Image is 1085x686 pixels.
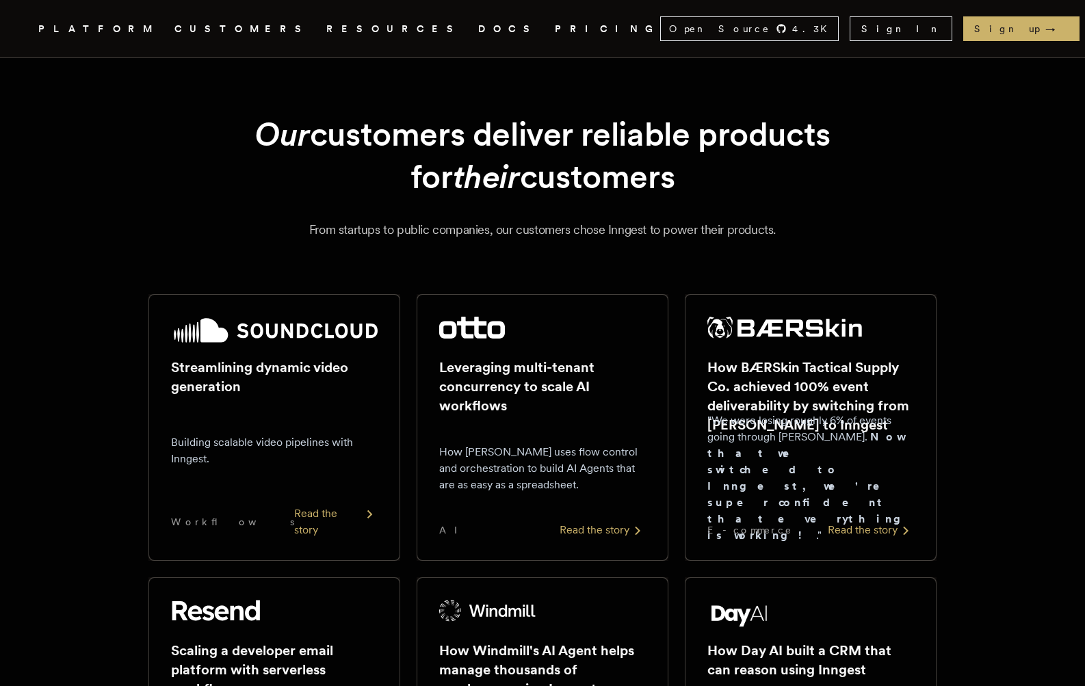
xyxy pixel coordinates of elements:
a: Sign up [963,16,1080,41]
img: Otto [439,317,505,339]
img: Day AI [707,600,772,627]
span: 4.3 K [792,22,835,36]
img: SoundCloud [171,317,378,344]
div: Read the story [294,505,378,538]
span: Workflows [171,515,294,529]
img: BÆRSkin Tactical Supply Co. [707,317,862,339]
a: Sign In [850,16,952,41]
h2: How BÆRSkin Tactical Supply Co. achieved 100% event deliverability by switching from [PERSON_NAME... [707,358,914,434]
h2: How Day AI built a CRM that can reason using Inngest [707,641,914,679]
h2: Leveraging multi-tenant concurrency to scale AI workflows [439,358,646,415]
h2: Streamlining dynamic video generation [171,358,378,396]
p: "We were losing roughly 6% of events going through [PERSON_NAME]. ." [707,412,914,544]
a: PRICING [555,21,660,38]
button: PLATFORM [38,21,158,38]
p: Building scalable video pipelines with Inngest. [171,434,378,467]
button: RESOURCES [326,21,462,38]
p: How [PERSON_NAME] uses flow control and orchestration to build AI Agents that are as easy as a sp... [439,444,646,493]
em: their [453,157,520,196]
a: SoundCloud logoStreamlining dynamic video generationBuilding scalable video pipelines with Innges... [148,294,400,561]
strong: Now that we switched to Inngest, we're super confident that everything is working! [707,430,911,542]
a: CUSTOMERS [174,21,310,38]
img: Resend [171,600,260,622]
a: DOCS [478,21,538,38]
div: Read the story [828,522,914,538]
span: Open Source [669,22,770,36]
div: Read the story [560,522,646,538]
img: Windmill [439,600,536,622]
span: AI [439,523,469,537]
a: Otto logoLeveraging multi-tenant concurrency to scale AI workflowsHow [PERSON_NAME] uses flow con... [417,294,668,561]
span: E-commerce [707,523,792,537]
h1: customers deliver reliable products for customers [181,113,904,198]
span: → [1045,22,1069,36]
em: Our [254,114,310,154]
a: BÆRSkin Tactical Supply Co. logoHow BÆRSkin Tactical Supply Co. achieved 100% event deliverabilit... [685,294,937,561]
p: From startups to public companies, our customers chose Inngest to power their products. [55,220,1030,239]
